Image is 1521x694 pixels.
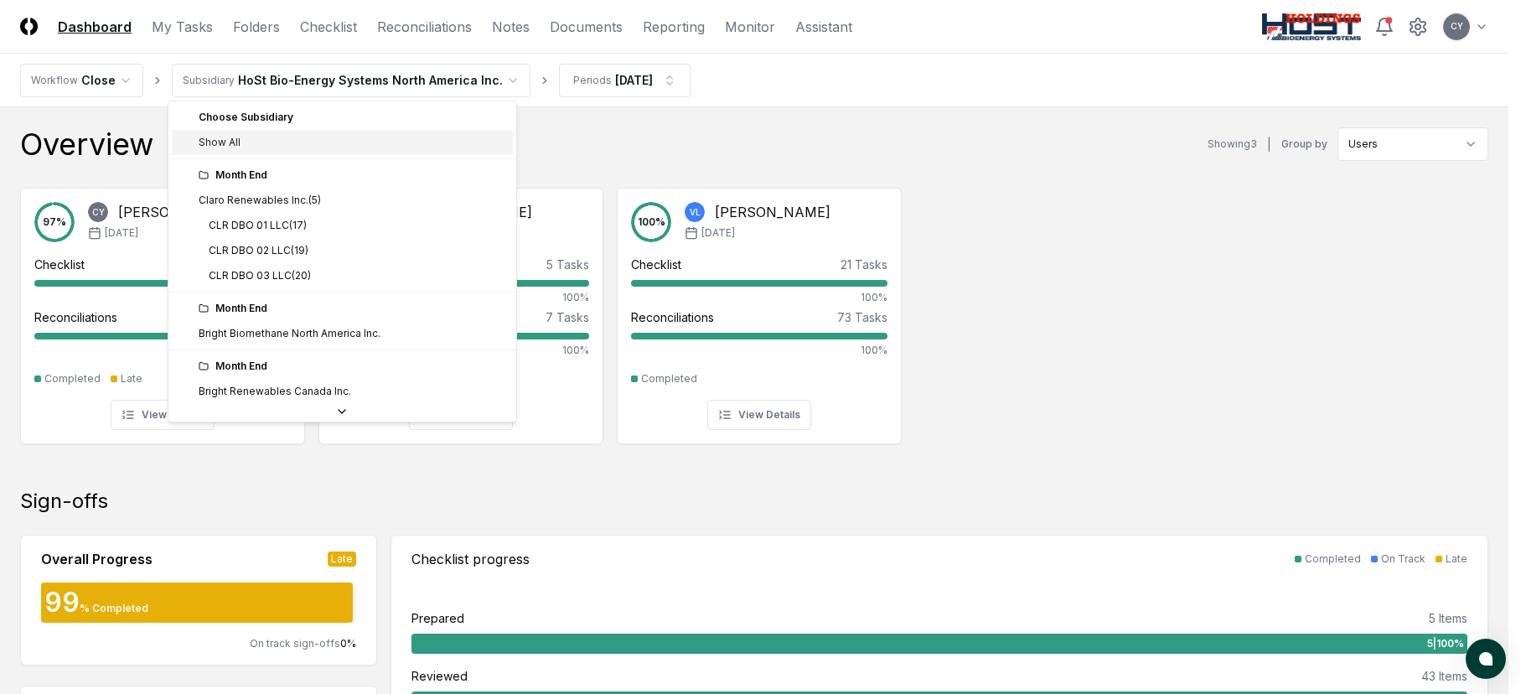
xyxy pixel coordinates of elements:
div: ( 19 ) [291,243,308,258]
div: ( 17 ) [289,218,307,233]
div: ( 20 ) [292,268,311,283]
div: CLR DBO 03 LLC [199,268,311,283]
div: Bright Biomethane North America Inc. [199,326,380,341]
div: Choose Subsidiary [172,105,513,130]
div: CLR DBO 01 LLC [199,218,307,233]
div: Bright Renewables Canada Inc. [199,384,351,399]
span: Show All [199,135,241,150]
div: Claro Renewables Inc. [199,193,321,208]
div: Month End [199,359,506,374]
div: CLR DBO 02 LLC [199,243,308,258]
div: ( 5 ) [308,193,321,208]
div: Month End [199,168,506,183]
div: Month End [199,301,506,316]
